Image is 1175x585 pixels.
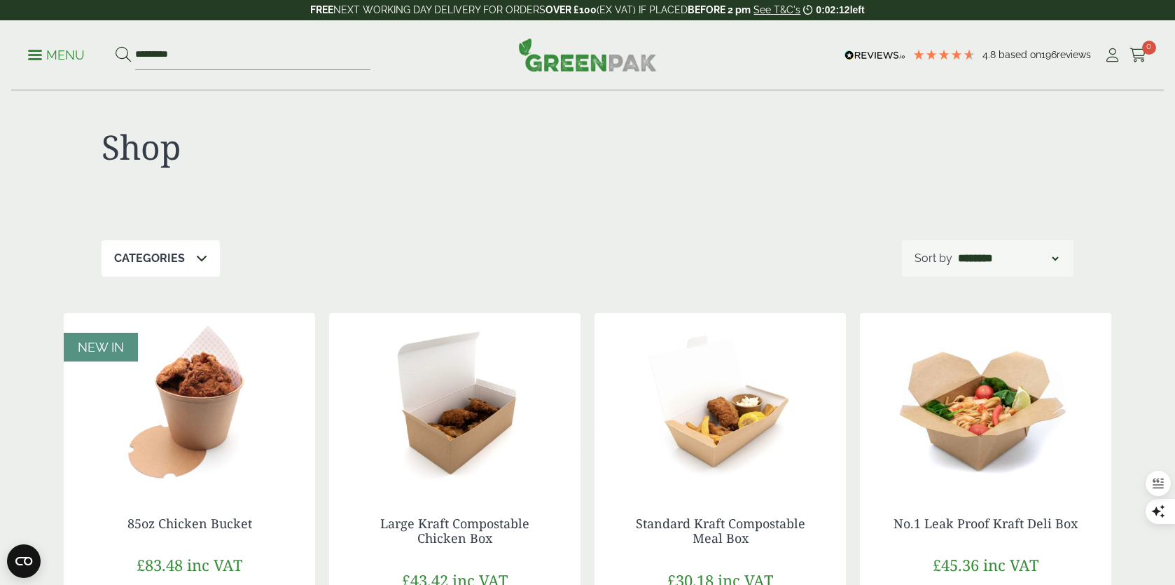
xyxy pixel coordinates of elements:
a: Menu [28,47,85,61]
img: kraft deli box [860,313,1111,488]
strong: BEFORE 2 pm [688,4,751,15]
h1: Shop [102,127,587,167]
img: chicken box [595,313,846,488]
span: £83.48 [137,554,183,575]
img: GreenPak Supplies [518,38,657,71]
span: inc VAT [983,554,1038,575]
span: 196 [1041,49,1057,60]
a: Large Kraft Compostable Chicken Box [380,515,529,547]
a: Standard Kraft Compostable Meal Box [636,515,805,547]
img: REVIEWS.io [844,50,905,60]
span: inc VAT [187,554,242,575]
a: 0 [1129,45,1147,66]
button: Open CMP widget [7,544,41,578]
i: My Account [1104,48,1121,62]
select: Shop order [955,250,1062,267]
a: See T&C's [753,4,800,15]
span: 0 [1142,41,1156,55]
span: NEW IN [78,340,124,355]
span: left [850,4,865,15]
a: No.1 Leak Proof Kraft Deli Box [894,515,1078,532]
i: Cart [1129,48,1147,62]
img: 5430084 85oz Chicken Bucket with Fried Chicken [64,313,315,488]
a: 85oz Chicken Bucket [127,515,252,532]
span: reviews [1057,49,1091,60]
span: £45.36 [933,554,979,575]
p: Categories [114,250,185,267]
span: 0:02:12 [816,4,849,15]
span: 4.8 [982,49,999,60]
strong: OVER £100 [545,4,597,15]
p: Menu [28,47,85,64]
img: chicken box [329,313,580,488]
p: Sort by [915,250,952,267]
div: 4.79 Stars [912,48,975,61]
span: Based on [999,49,1041,60]
strong: FREE [310,4,333,15]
